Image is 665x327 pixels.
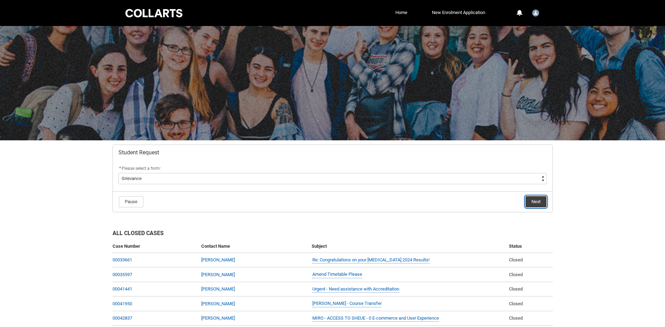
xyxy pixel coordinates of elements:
a: [PERSON_NAME] [201,272,235,277]
button: Next [525,196,547,207]
a: Home [394,7,409,18]
a: Amend Timetable Please [312,271,362,278]
a: [PERSON_NAME] [201,301,235,306]
a: 00041950 [113,301,132,306]
th: Status [506,240,552,253]
a: [PERSON_NAME] [201,257,235,262]
th: Contact Name [198,240,309,253]
h2: All Closed Cases [113,229,553,240]
a: 00033661 [113,257,132,262]
a: [PERSON_NAME] - Course Transfer [312,300,382,307]
span: Closed [509,257,523,262]
a: 00042837 [113,315,132,321]
a: MIRO - ACCESS TO SHEUE - 0 E-commerce and User Experience [312,315,439,322]
span: Closed [509,286,523,292]
th: Case Number [113,240,198,253]
a: Re: Congratulations on your [MEDICAL_DATA] 2024 Results! [312,256,429,264]
a: [PERSON_NAME] [201,315,235,321]
abbr: required [119,166,121,171]
a: Urgent - Need assistance with Accreditation [312,286,399,293]
a: New Enrolment Application [430,7,487,18]
span: Please select a form: [122,166,161,171]
button: Pause [119,196,143,207]
span: Closed [509,272,523,277]
article: Redu_Student_Request flow [113,145,553,212]
span: Closed [509,301,523,306]
a: 00041441 [113,286,132,292]
button: User Profile Student.tpenber.20242227 [530,7,541,18]
img: Student.tpenber.20242227 [532,9,539,16]
a: 00035597 [113,272,132,277]
a: [PERSON_NAME] [201,286,235,292]
th: Subject [309,240,506,253]
span: Closed [509,315,523,321]
span: Student Request [118,149,159,156]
